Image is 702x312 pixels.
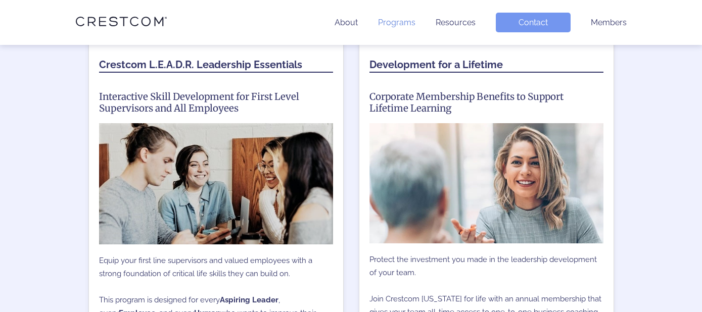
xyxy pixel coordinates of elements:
b: Aspiring Leader [220,295,278,304]
a: Resources [436,18,476,27]
a: About [335,18,358,27]
a: Contact [496,13,571,32]
h2: Development for a Lifetime [369,58,603,73]
img: Group of managers enjoying lifetime membership [369,123,603,243]
a: Members [591,18,627,27]
a: Programs [378,18,415,27]
h3: Interactive Skill Development for First Level Supervisors and All Employees [99,91,333,114]
img: Supervisor Training [99,123,333,244]
h2: Crestcom L.E.A.D.R. Leadership Essentials [99,58,333,73]
h3: Corporate Membership Benefits to Support Lifetime Learning [369,91,603,114]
